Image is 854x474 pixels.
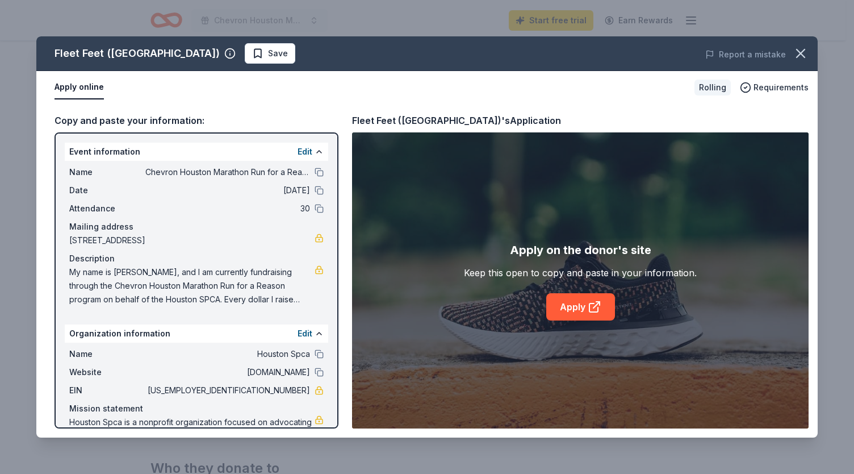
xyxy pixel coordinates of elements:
div: Organization information [65,325,328,343]
span: Save [268,47,288,60]
a: Apply [546,293,615,321]
span: Attendance [69,202,145,215]
span: 30 [145,202,310,215]
button: Edit [298,327,312,340]
div: Rolling [694,80,731,95]
span: Name [69,165,145,179]
div: Description [69,252,324,265]
span: Chevron Houston Marathon Run for a Reason program, running on behalf of the Houston SPCA [145,165,310,179]
button: Edit [298,145,312,159]
span: [US_EMPLOYER_IDENTIFICATION_NUMBER] [145,384,310,397]
div: Apply on the donor's site [510,241,651,259]
span: [DOMAIN_NAME] [145,365,310,379]
button: Requirements [740,81,809,94]
div: Keep this open to copy and paste in your information. [464,266,697,280]
div: Mailing address [69,220,324,234]
span: Houston Spca is a nonprofit organization focused on advocating or providing services for animals.... [69,415,315,456]
div: Event information [65,143,328,161]
span: Website [69,365,145,379]
span: Date [69,184,145,197]
div: Fleet Feet ([GEOGRAPHIC_DATA]) [55,44,220,63]
button: Apply online [55,76,104,99]
span: Requirements [753,81,809,94]
span: EIN [69,384,145,397]
span: Name [69,347,145,361]
div: Mission statement [69,402,324,415]
span: My name is [PERSON_NAME], and I am currently fundraising through the Chevron Houston Marathon Run... [69,265,315,306]
span: [STREET_ADDRESS] [69,234,315,247]
button: Report a mistake [705,48,786,61]
div: Fleet Feet ([GEOGRAPHIC_DATA])'s Application [352,113,561,128]
span: Houston Spca [145,347,310,361]
div: Copy and paste your information: [55,113,338,128]
span: [DATE] [145,184,310,197]
button: Save [245,43,295,64]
